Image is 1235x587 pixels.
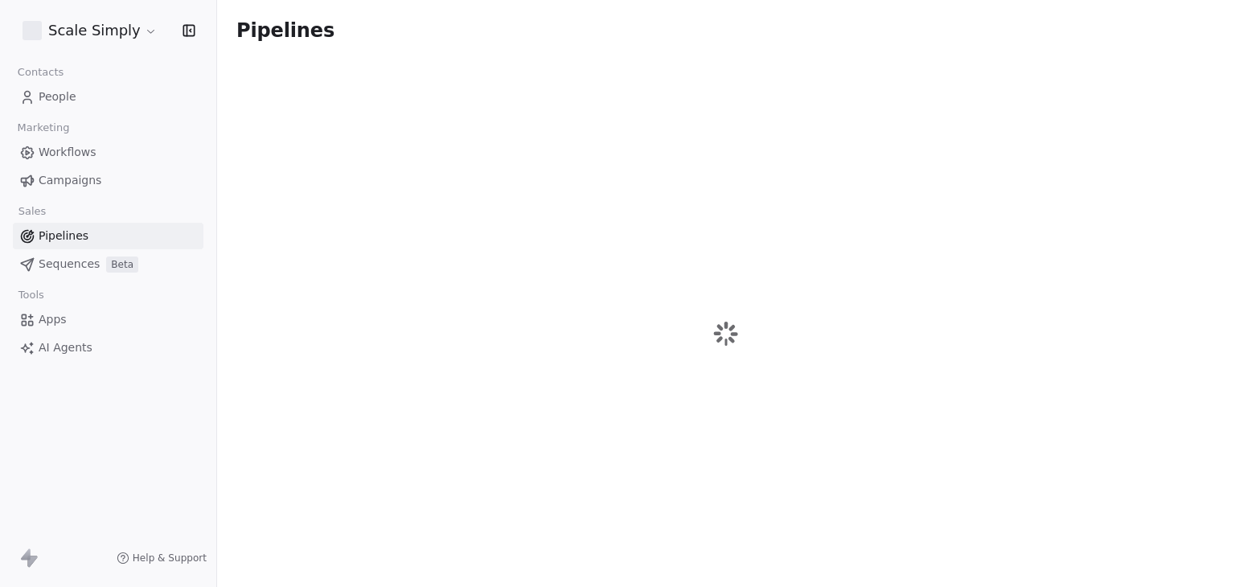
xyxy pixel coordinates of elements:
span: Marketing [10,116,76,140]
span: Sales [11,199,53,224]
span: Workflows [39,144,96,161]
span: Sequences [39,256,100,273]
span: Beta [106,257,138,273]
a: Workflows [13,139,203,166]
a: Campaigns [13,167,203,194]
span: Help & Support [133,552,207,564]
a: AI Agents [13,335,203,361]
span: Campaigns [39,172,101,189]
span: Apps [39,311,67,328]
span: People [39,88,76,105]
span: AI Agents [39,339,92,356]
a: Help & Support [117,552,207,564]
a: SequencesBeta [13,251,203,277]
a: People [13,84,203,110]
span: Scale Simply [48,20,141,41]
span: Tools [11,283,51,307]
a: Pipelines [13,223,203,249]
span: Pipelines [236,19,334,42]
span: Contacts [10,60,71,84]
span: Pipelines [39,228,88,244]
button: Scale Simply [19,17,161,44]
a: Apps [13,306,203,333]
